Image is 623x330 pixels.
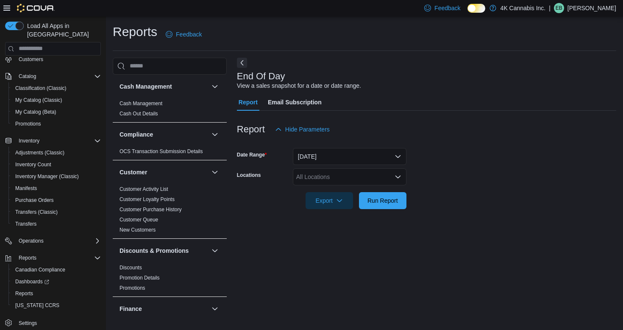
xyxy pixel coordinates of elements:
[8,206,104,218] button: Transfers (Classic)
[556,3,562,13] span: EB
[554,3,564,13] div: Eric Bayne
[120,206,182,213] span: Customer Purchase History
[12,183,101,193] span: Manifests
[367,196,398,205] span: Run Report
[2,235,104,247] button: Operations
[237,124,265,134] h3: Report
[12,171,82,182] a: Inventory Manager (Classic)
[15,221,36,227] span: Transfers
[162,26,205,43] a: Feedback
[237,58,247,68] button: Next
[12,195,57,205] a: Purchase Orders
[19,137,39,144] span: Inventory
[12,219,40,229] a: Transfers
[293,148,406,165] button: [DATE]
[272,121,333,138] button: Hide Parameters
[15,278,49,285] span: Dashboards
[120,168,147,176] h3: Customer
[15,149,64,156] span: Adjustments (Classic)
[120,275,160,281] a: Promotion Details
[113,263,227,296] div: Discounts & Promotions
[2,70,104,82] button: Catalog
[120,111,158,117] a: Cash Out Details
[120,82,172,91] h3: Cash Management
[15,317,101,328] span: Settings
[113,23,157,40] h1: Reports
[237,71,285,81] h3: End Of Day
[120,148,203,154] a: OCS Transaction Submission Details
[12,171,101,182] span: Inventory Manager (Classic)
[8,276,104,288] a: Dashboards
[12,148,101,158] span: Adjustments (Classic)
[395,173,401,180] button: Open list of options
[15,54,47,64] a: Customers
[237,81,361,90] div: View a sales snapshot for a date or date range.
[120,227,156,233] span: New Customers
[2,135,104,147] button: Inventory
[120,217,158,223] a: Customer Queue
[120,196,175,202] a: Customer Loyalty Points
[8,264,104,276] button: Canadian Compliance
[12,195,101,205] span: Purchase Orders
[113,184,227,238] div: Customer
[120,305,208,313] button: Finance
[2,53,104,65] button: Customers
[120,168,208,176] button: Customer
[12,107,101,117] span: My Catalog (Beta)
[12,219,101,229] span: Transfers
[120,264,142,271] span: Discounts
[12,288,36,299] a: Reports
[120,186,168,192] a: Customer Activity List
[12,288,101,299] span: Reports
[12,159,101,170] span: Inventory Count
[434,4,460,12] span: Feedback
[15,54,101,64] span: Customers
[19,320,37,327] span: Settings
[12,265,69,275] a: Canadian Compliance
[501,3,546,13] p: 4K Cannabis Inc.
[19,56,43,63] span: Customers
[15,236,101,246] span: Operations
[15,97,62,103] span: My Catalog (Classic)
[120,285,145,291] a: Promotions
[120,216,158,223] span: Customer Queue
[15,173,79,180] span: Inventory Manager (Classic)
[12,300,101,310] span: Washington CCRS
[239,94,258,111] span: Report
[8,82,104,94] button: Classification (Classic)
[567,3,616,13] p: [PERSON_NAME]
[359,192,406,209] button: Run Report
[15,253,101,263] span: Reports
[467,4,485,13] input: Dark Mode
[8,106,104,118] button: My Catalog (Beta)
[8,118,104,130] button: Promotions
[8,288,104,299] button: Reports
[8,218,104,230] button: Transfers
[19,238,44,244] span: Operations
[120,227,156,233] a: New Customers
[15,266,65,273] span: Canadian Compliance
[549,3,551,13] p: |
[15,209,58,215] span: Transfers (Classic)
[2,252,104,264] button: Reports
[120,265,142,271] a: Discounts
[12,119,101,129] span: Promotions
[120,246,208,255] button: Discounts & Promotions
[237,172,261,179] label: Locations
[15,236,47,246] button: Operations
[12,95,66,105] a: My Catalog (Classic)
[12,183,40,193] a: Manifests
[8,182,104,194] button: Manifests
[120,110,158,117] span: Cash Out Details
[8,299,104,311] button: [US_STATE] CCRS
[306,192,353,209] button: Export
[120,246,189,255] h3: Discounts & Promotions
[120,130,153,139] h3: Compliance
[237,151,267,158] label: Date Range
[268,94,322,111] span: Email Subscription
[113,98,227,122] div: Cash Management
[8,159,104,171] button: Inventory Count
[15,185,37,192] span: Manifests
[210,129,220,140] button: Compliance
